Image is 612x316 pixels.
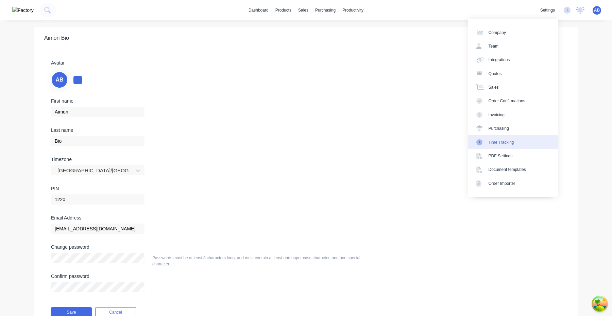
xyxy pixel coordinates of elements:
div: Team [489,43,498,49]
div: Company [489,30,506,36]
a: Order Confirmations [468,94,558,108]
div: products [272,5,295,15]
div: PDF Settings [489,153,513,159]
a: Document templates [468,163,558,176]
div: Sales [489,84,499,90]
a: Integrations [468,53,558,67]
div: settings [537,5,558,15]
div: Aimon Bio [41,34,69,42]
div: Time Tracking [489,139,514,145]
div: Order Importer [489,180,515,187]
a: Order Importer [468,177,558,190]
div: Quotes [489,71,502,77]
div: purchasing [312,5,339,15]
a: Team [468,39,558,53]
div: Order Confirmations [489,98,525,104]
div: Integrations [489,57,510,63]
span: AB [55,76,63,84]
a: dashboard [245,5,272,15]
a: Quotes [468,67,558,81]
div: Purchasing [489,125,509,131]
a: Sales [468,81,558,94]
div: PIN [51,186,214,191]
div: First name [51,99,214,103]
div: Last name [51,128,214,133]
span: Avatar [51,60,65,66]
div: productivity [339,5,367,15]
div: Invoicing [489,112,505,118]
span: AB [594,7,600,13]
button: Open Tanstack query devtools [593,297,607,311]
a: Time Tracking [468,135,558,149]
a: Purchasing [468,122,558,135]
span: Passwords must be at least 8 characters long, and must contain at least one upper case character,... [152,256,360,266]
a: PDF Settings [468,149,558,163]
img: Factory [12,7,34,14]
a: Invoicing [468,108,558,122]
div: Document templates [489,166,526,173]
div: Confirm password [51,274,144,279]
div: Change password [51,245,144,249]
a: Company [468,25,558,39]
div: Timezone [51,157,214,162]
div: sales [295,5,312,15]
div: Email Address [51,215,214,220]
